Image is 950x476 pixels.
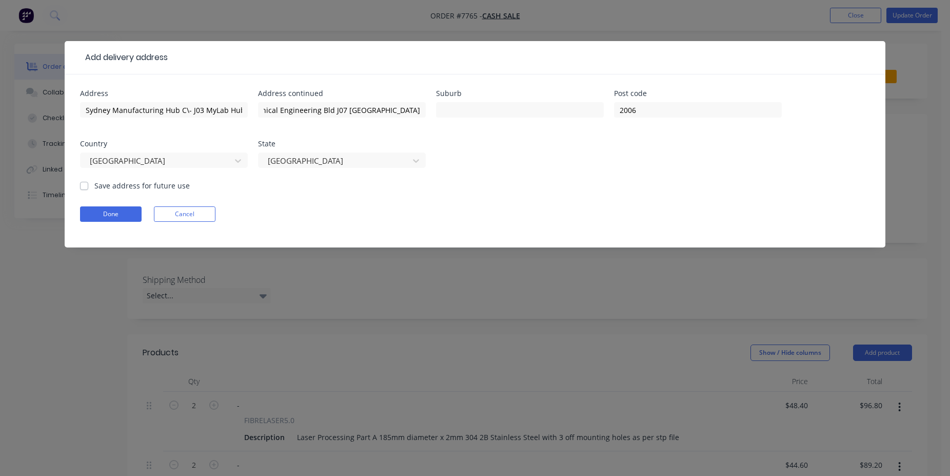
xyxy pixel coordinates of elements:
label: Save address for future use [94,180,190,191]
div: Country [80,140,248,147]
button: Done [80,206,142,222]
button: Cancel [154,206,215,222]
div: Suburb [436,90,604,97]
div: Address [80,90,248,97]
div: Address continued [258,90,426,97]
div: Post code [614,90,782,97]
div: Add delivery address [80,51,168,64]
div: State [258,140,426,147]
